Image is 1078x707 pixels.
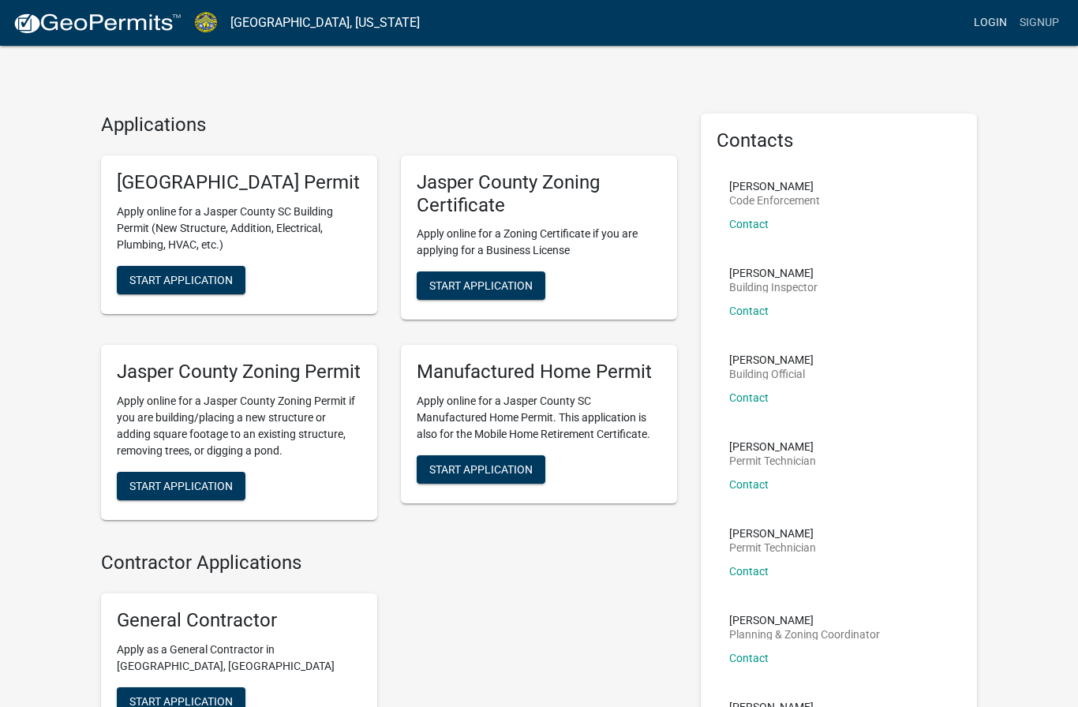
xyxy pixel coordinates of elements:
button: Start Application [117,266,245,294]
p: [PERSON_NAME] [729,441,816,452]
p: Apply online for a Zoning Certificate if you are applying for a Business License [417,226,661,259]
p: Permit Technician [729,542,816,553]
img: Jasper County, South Carolina [194,12,218,33]
p: Apply online for a Jasper County Zoning Permit if you are building/placing a new structure or add... [117,393,361,459]
h4: Applications [101,114,677,137]
a: [GEOGRAPHIC_DATA], [US_STATE] [230,9,420,36]
span: Start Application [429,279,533,292]
p: Apply online for a Jasper County SC Building Permit (New Structure, Addition, Electrical, Plumbin... [117,204,361,253]
h5: Jasper County Zoning Permit [117,361,361,383]
button: Start Application [417,455,545,484]
h5: Manufactured Home Permit [417,361,661,383]
a: Login [968,8,1013,38]
p: Building Inspector [729,282,818,293]
h5: Contacts [717,129,961,152]
p: [PERSON_NAME] [729,181,820,192]
span: Start Application [129,273,233,286]
a: Contact [729,218,769,230]
span: Start Application [429,463,533,476]
p: Apply as a General Contractor in [GEOGRAPHIC_DATA], [GEOGRAPHIC_DATA] [117,642,361,675]
h4: Contractor Applications [101,552,677,574]
p: Planning & Zoning Coordinator [729,629,880,640]
a: Contact [729,478,769,491]
h5: [GEOGRAPHIC_DATA] Permit [117,171,361,194]
p: Permit Technician [729,455,816,466]
wm-workflow-list-section: Applications [101,114,677,533]
a: Contact [729,652,769,664]
p: Building Official [729,368,814,380]
p: [PERSON_NAME] [729,528,816,539]
a: Contact [729,391,769,404]
p: [PERSON_NAME] [729,615,880,626]
a: Contact [729,565,769,578]
h5: Jasper County Zoning Certificate [417,171,661,217]
span: Start Application [129,694,233,707]
a: Signup [1013,8,1065,38]
p: Code Enforcement [729,195,820,206]
button: Start Application [417,271,545,300]
p: [PERSON_NAME] [729,354,814,365]
p: [PERSON_NAME] [729,267,818,279]
span: Start Application [129,480,233,492]
p: Apply online for a Jasper County SC Manufactured Home Permit. This application is also for the Mo... [417,393,661,443]
a: Contact [729,305,769,317]
button: Start Application [117,472,245,500]
h5: General Contractor [117,609,361,632]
